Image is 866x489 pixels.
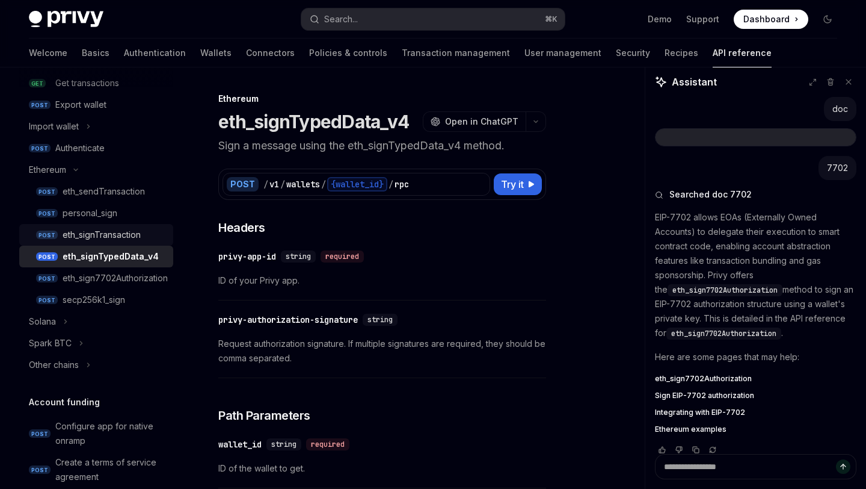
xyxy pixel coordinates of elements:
button: Toggle dark mode [818,10,837,29]
span: ⌘ K [545,14,557,24]
span: POST [36,209,58,218]
a: POSTeth_signTransaction [19,224,173,246]
a: eth_sign7702Authorization [655,374,856,384]
span: POST [29,429,51,438]
a: POSTConfigure app for native onramp [19,416,173,452]
span: Integrating with EIP-7702 [655,408,745,417]
div: eth_sendTransaction [63,184,145,199]
div: eth_sign7702Authorization [63,271,168,285]
h5: Account funding [29,395,100,410]
a: User management [524,39,601,67]
span: Dashboard [743,13,790,25]
div: / [388,178,393,190]
a: Demo [648,13,672,25]
a: Support [686,13,719,25]
div: Spark BTC [29,336,72,350]
span: string [271,440,296,449]
div: privy-authorization-signature [218,314,358,326]
div: Ethereum [29,163,66,177]
a: Authentication [124,39,186,67]
a: POSTCreate a terms of service agreement [19,452,173,488]
div: 7702 [827,162,848,174]
div: Import wallet [29,119,79,134]
div: Other chains [29,358,79,372]
a: POSTpersonal_sign [19,202,173,224]
div: Create a terms of service agreement [55,455,166,484]
a: Welcome [29,39,67,67]
span: Open in ChatGPT [445,116,518,128]
div: Solana [29,314,56,329]
div: required [306,438,349,450]
a: POSTeth_sendTransaction [19,181,173,202]
a: Connectors [246,39,295,67]
span: string [286,252,311,261]
a: POSTeth_sign7702Authorization [19,267,173,289]
p: EIP-7702 allows EOAs (Externally Owned Accounts) to delegate their execution to smart contract co... [655,210,856,340]
div: Export wallet [55,98,106,112]
span: Path Parameters [218,407,310,424]
a: POSTeth_signTypedData_v4 [19,246,173,267]
span: Headers [218,219,265,236]
span: ID of your Privy app. [218,273,546,288]
a: Dashboard [734,10,808,29]
span: POST [29,144,51,153]
div: doc [832,103,848,115]
span: POST [29,101,51,110]
p: Sign a message using the eth_signTypedData_v4 method. [218,137,546,154]
a: API reference [713,39,772,67]
a: Policies & controls [309,39,387,67]
div: rpc [395,178,409,190]
span: POST [36,274,58,283]
a: Recipes [665,39,698,67]
div: / [280,178,285,190]
a: Sign EIP-7702 authorization [655,391,856,400]
div: secp256k1_sign [63,293,125,307]
span: POST [36,187,58,196]
div: required [321,251,364,263]
a: POSTsecp256k1_sign [19,289,173,311]
a: Basics [82,39,109,67]
span: Ethereum examples [655,425,726,434]
a: Ethereum examples [655,425,856,434]
a: Security [616,39,650,67]
a: Integrating with EIP-7702 [655,408,856,417]
div: personal_sign [63,206,117,220]
h1: eth_signTypedData_v4 [218,111,409,132]
span: Assistant [672,75,717,89]
span: Sign EIP-7702 authorization [655,391,754,400]
div: / [321,178,326,190]
div: eth_signTypedData_v4 [63,249,159,264]
a: POSTAuthenticate [19,137,173,159]
span: eth_sign7702Authorization [672,285,778,295]
span: POST [36,231,58,240]
button: Search...⌘K [301,8,564,30]
div: Authenticate [55,141,105,155]
button: Searched doc 7702 [655,188,856,201]
span: string [367,315,393,325]
div: wallet_id [218,438,262,450]
div: Ethereum [218,93,546,105]
button: Open in ChatGPT [423,111,526,132]
img: dark logo [29,11,103,28]
a: POSTExport wallet [19,94,173,116]
span: Request authorization signature. If multiple signatures are required, they should be comma separa... [218,337,546,366]
div: Configure app for native onramp [55,419,166,448]
p: Here are some pages that may help: [655,350,856,364]
span: POST [29,466,51,475]
div: v1 [269,178,279,190]
span: POST [36,296,58,305]
span: eth_sign7702Authorization [671,329,776,338]
a: Transaction management [402,39,510,67]
div: Search... [324,12,358,26]
div: privy-app-id [218,251,276,263]
span: POST [36,252,58,261]
button: Try it [494,173,542,195]
div: eth_signTransaction [63,228,141,242]
button: Send message [836,459,850,474]
div: wallets [286,178,320,190]
div: POST [227,177,259,192]
span: Searched doc 7702 [669,188,752,201]
span: Try it [501,177,524,192]
div: {wallet_id} [327,177,387,192]
span: eth_sign7702Authorization [655,374,752,384]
